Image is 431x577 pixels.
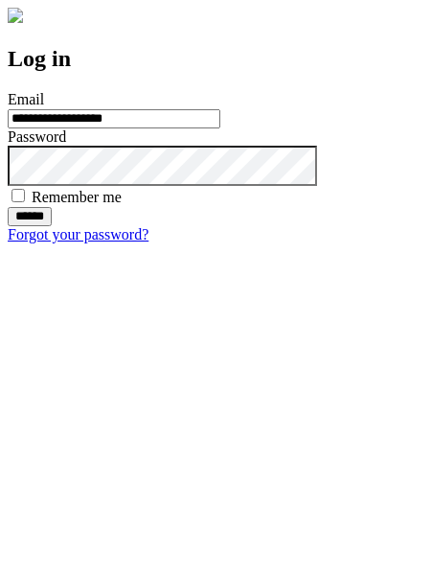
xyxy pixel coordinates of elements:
img: logo-4e3dc11c47720685a147b03b5a06dd966a58ff35d612b21f08c02c0306f2b779.png [8,8,23,23]
label: Remember me [32,189,122,205]
label: Email [8,91,44,107]
label: Password [8,128,66,145]
h2: Log in [8,46,423,72]
a: Forgot your password? [8,226,148,242]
